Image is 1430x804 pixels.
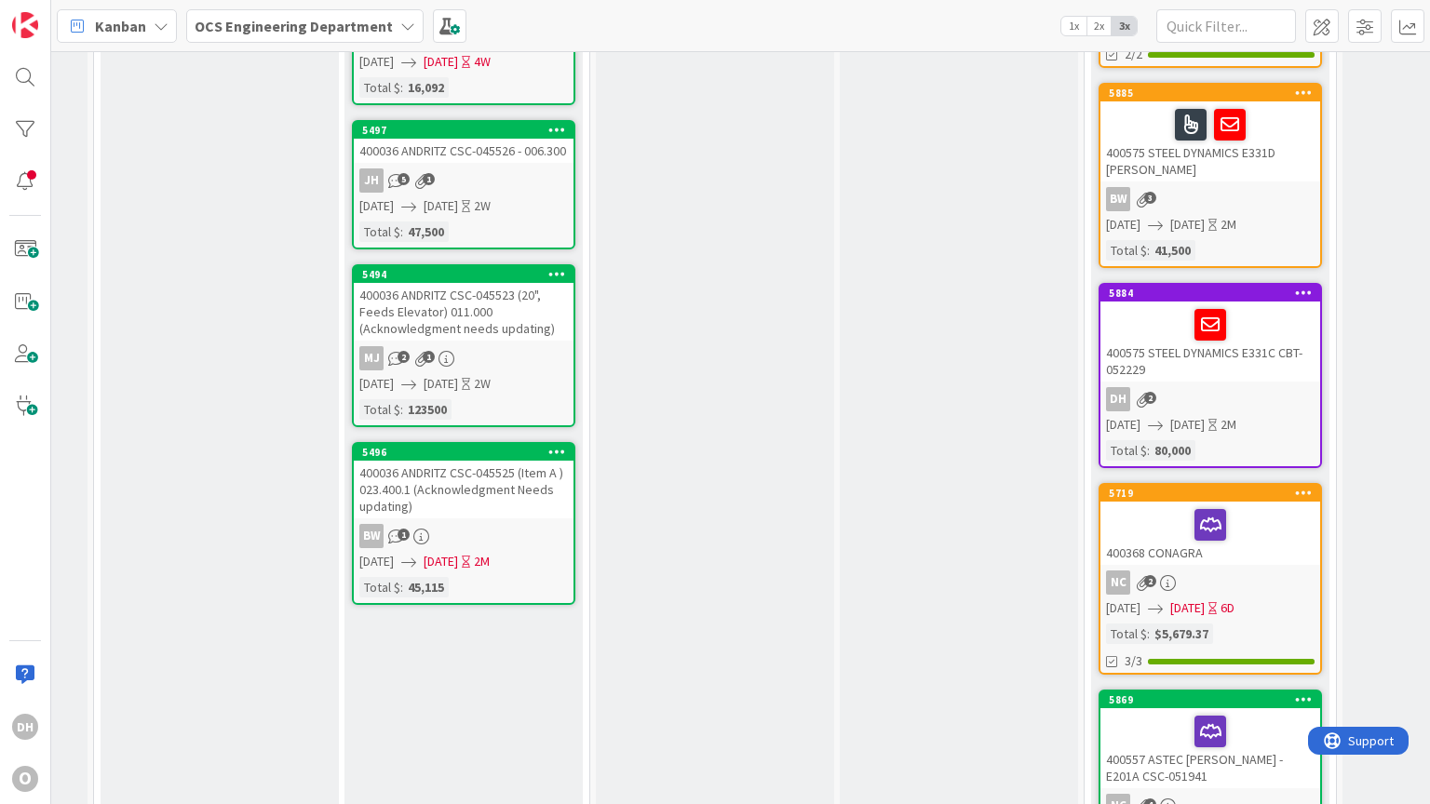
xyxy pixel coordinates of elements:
span: : [1147,623,1150,644]
div: 5497 [362,124,573,137]
div: 4W [474,52,491,72]
span: [DATE] [359,552,394,571]
span: [DATE] [424,374,458,394]
span: : [1147,440,1150,461]
div: Total $ [359,77,400,98]
span: : [400,577,403,597]
div: 5885 [1100,85,1320,101]
div: 80,000 [1150,440,1195,461]
span: [DATE] [359,374,394,394]
span: [DATE] [1106,415,1140,435]
span: 3/3 [1125,651,1142,671]
span: : [1147,240,1150,261]
a: 5497400036 ANDRITZ CSC-045526 - 006.300JH[DATE][DATE]2WTotal $:47,500 [352,120,575,249]
a: 5496400036 ANDRITZ CSC-045525 (Item A ) 023.400.1 (Acknowledgment Needs updating)BW[DATE][DATE]2M... [352,442,575,605]
span: 2x [1086,17,1112,35]
div: DH [12,714,38,740]
div: BW [1106,187,1130,211]
span: 1 [423,173,435,185]
div: 400575 STEEL DYNAMICS E331C CBT-052229 [1100,301,1320,382]
div: 400575 STEEL DYNAMICS E331D [PERSON_NAME] [1100,101,1320,181]
div: 2W [474,374,491,394]
span: [DATE] [359,52,394,72]
span: 3 [1144,192,1156,204]
div: JH [359,168,384,193]
div: BW [1100,187,1320,211]
div: NC [1106,570,1130,595]
div: NC [1100,570,1320,595]
div: Total $ [1106,440,1147,461]
div: 2M [474,552,490,571]
div: 5497400036 ANDRITZ CSC-045526 - 006.300 [354,122,573,163]
div: 5496 [362,446,573,459]
img: Visit kanbanzone.com [12,12,38,38]
span: 2 [1144,392,1156,404]
div: 5719400368 CONAGRA [1100,485,1320,565]
span: [DATE] [424,196,458,216]
span: [DATE] [1170,598,1205,618]
div: 123500 [403,399,452,420]
div: JH [354,168,573,193]
span: [DATE] [1106,598,1140,618]
div: 5869400557 ASTEC [PERSON_NAME] - E201A CSC-051941 [1100,691,1320,788]
span: [DATE] [1106,215,1140,234]
div: 5869 [1109,693,1320,706]
span: 5 [398,173,410,185]
a: 5885400575 STEEL DYNAMICS E331D [PERSON_NAME]BW[DATE][DATE]2MTotal $:41,500 [1099,83,1322,268]
div: 5494400036 ANDRITZ CSC-045523 (20", Feeds Elevator) 011.000 (Acknowledgment needs updating) [354,266,573,341]
div: 5496 [354,444,573,461]
div: 5719 [1109,487,1320,500]
div: 400557 ASTEC [PERSON_NAME] - E201A CSC-051941 [1100,708,1320,788]
span: : [400,77,403,98]
div: 5885 [1109,87,1320,100]
div: MJ [354,346,573,370]
a: 5494400036 ANDRITZ CSC-045523 (20", Feeds Elevator) 011.000 (Acknowledgment needs updating)MJ[DAT... [352,264,575,427]
div: Total $ [359,221,400,242]
div: 5884 [1109,287,1320,300]
span: [DATE] [1170,415,1205,435]
div: 5719 [1100,485,1320,502]
div: 400036 ANDRITZ CSC-045525 (Item A ) 023.400.1 (Acknowledgment Needs updating) [354,461,573,518]
div: Total $ [1106,623,1147,644]
div: 5494 [354,266,573,283]
span: 1 [423,351,435,363]
div: 5496400036 ANDRITZ CSC-045525 (Item A ) 023.400.1 (Acknowledgment Needs updating) [354,444,573,518]
div: Total $ [359,577,400,597]
span: 2 [398,351,410,363]
div: 400368 CONAGRA [1100,502,1320,565]
div: DH [1100,387,1320,411]
div: 400036 ANDRITZ CSC-045526 - 006.300 [354,139,573,163]
div: BW [359,524,384,548]
span: [DATE] [424,52,458,72]
div: 2M [1221,215,1236,234]
div: Total $ [1106,240,1147,261]
div: 6D [1221,598,1234,618]
div: 16,092 [403,77,449,98]
div: BW [354,524,573,548]
div: 5494 [362,268,573,281]
a: 5884400575 STEEL DYNAMICS E331C CBT-052229DH[DATE][DATE]2MTotal $:80,000 [1099,283,1322,468]
span: Support [40,3,86,25]
div: 5884 [1100,285,1320,301]
div: 400036 ANDRITZ CSC-045523 (20", Feeds Elevator) 011.000 (Acknowledgment needs updating) [354,283,573,341]
div: O [12,766,38,792]
span: [DATE] [424,552,458,571]
div: 5497 [354,122,573,139]
div: 5885400575 STEEL DYNAMICS E331D [PERSON_NAME] [1100,85,1320,181]
div: 5884400575 STEEL DYNAMICS E331C CBT-052229 [1100,285,1320,382]
div: 5869 [1100,691,1320,708]
div: MJ [359,346,384,370]
a: 5719400368 CONAGRANC[DATE][DATE]6DTotal $:$5,679.373/3 [1099,483,1322,675]
div: $5,679.37 [1150,623,1213,644]
div: 41,500 [1150,240,1195,261]
div: 47,500 [403,221,449,242]
span: 3x [1112,17,1137,35]
span: : [400,221,403,242]
span: Kanban [95,15,146,37]
b: OCS Engineering Department [195,17,393,35]
input: Quick Filter... [1156,9,1296,43]
span: 1 [398,529,410,541]
span: [DATE] [359,196,394,216]
div: Total $ [359,399,400,420]
div: 2M [1221,415,1236,435]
